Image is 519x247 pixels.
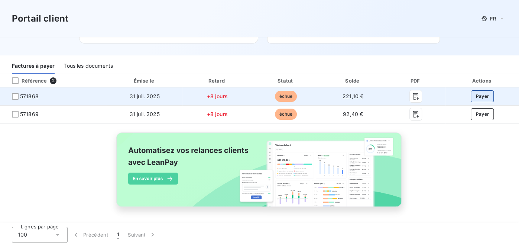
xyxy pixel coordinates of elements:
[117,231,119,238] span: 1
[12,58,55,74] div: Factures à payer
[207,93,228,99] span: +8 jours
[343,93,363,99] span: 221,10 €
[50,77,56,84] span: 2
[130,93,160,99] span: 31 juil. 2025
[20,93,39,100] span: 571868
[6,77,47,84] div: Référence
[490,16,496,22] span: FR
[130,111,160,117] span: 31 juil. 2025
[275,91,297,102] span: échue
[253,77,318,84] div: Statut
[471,108,494,120] button: Payer
[12,12,68,25] h3: Portail client
[321,77,385,84] div: Solde
[108,77,181,84] div: Émise le
[64,58,113,74] div: Tous les documents
[123,227,161,243] button: Suivant
[113,227,123,243] button: 1
[387,77,444,84] div: PDF
[471,90,494,102] button: Payer
[110,128,410,219] img: banner
[18,231,27,238] span: 100
[68,227,113,243] button: Précédent
[343,111,363,117] span: 92,40 €
[207,111,228,117] span: +8 jours
[275,109,297,120] span: échue
[447,77,518,84] div: Actions
[20,110,39,118] span: 571869
[184,77,250,84] div: Retard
